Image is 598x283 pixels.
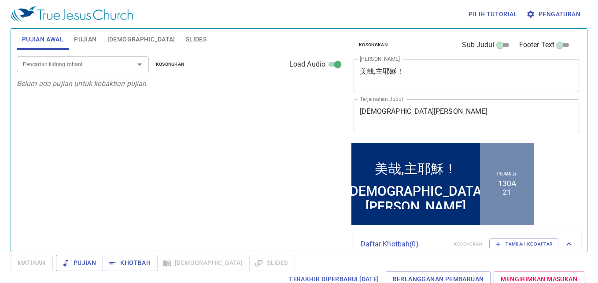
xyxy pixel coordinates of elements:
[495,240,553,248] span: Tambah ke Daftar
[63,257,96,268] span: Pujian
[462,40,494,50] span: Sub Judul
[156,60,185,68] span: Kosongkan
[465,6,521,22] button: Pilih tutorial
[103,255,158,271] button: Khotbah
[289,59,326,70] span: Load Audio
[359,41,388,49] span: Kosongkan
[354,230,581,259] div: Daftar Khotbah(0)KosongkanTambah ke Daftar
[110,257,151,268] span: Khotbah
[147,30,166,36] p: Pujian 詩
[152,46,161,55] li: 21
[360,107,573,124] textarea: [DEMOGRAPHIC_DATA][PERSON_NAME]
[350,141,535,227] iframe: from-child
[107,34,175,45] span: [DEMOGRAPHIC_DATA]
[74,34,96,45] span: Pujian
[56,255,103,271] button: Pujian
[519,40,555,50] span: Footer Text
[151,59,190,70] button: Kosongkan
[489,238,558,250] button: Tambah ke Daftar
[17,79,147,88] i: Belum ada pujian untuk kebaktian pujian
[524,6,584,22] button: Pengaturan
[528,9,580,20] span: Pengaturan
[361,239,447,249] p: Daftar Khotbah ( 0 )
[133,58,146,71] button: Open
[11,6,133,22] img: True Jesus Church
[360,67,573,84] textarea: 美哉,主耶穌！
[354,40,393,50] button: Kosongkan
[186,34,207,45] span: Slides
[148,37,166,46] li: 130A
[22,34,63,45] span: Pujian Awal
[469,9,517,20] span: Pilih tutorial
